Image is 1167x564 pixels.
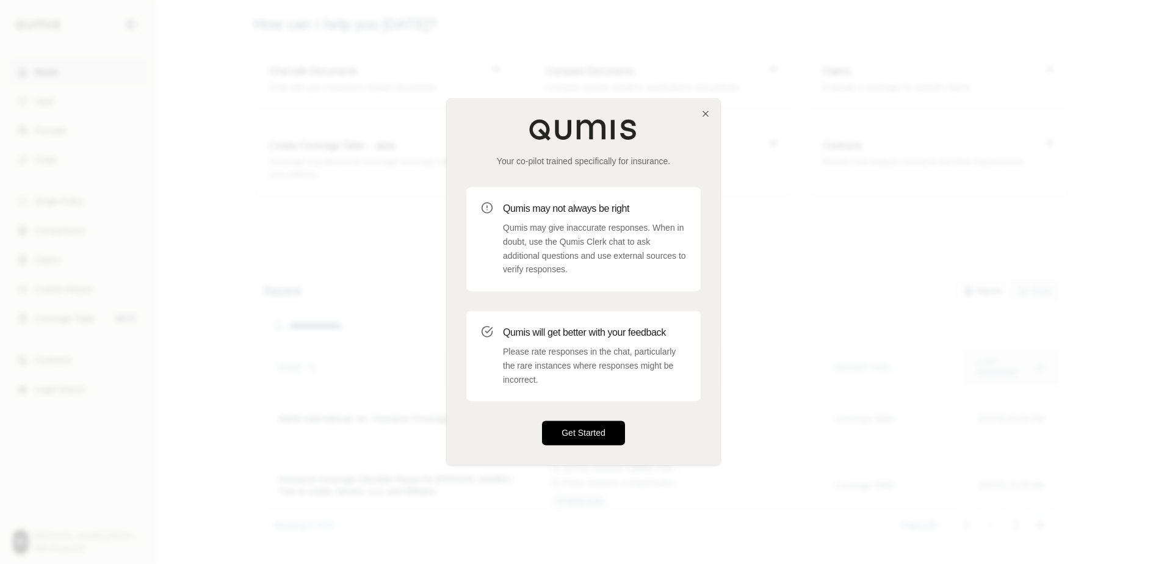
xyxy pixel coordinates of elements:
[503,325,686,340] h3: Qumis will get better with your feedback
[542,421,625,446] button: Get Started
[503,345,686,386] p: Please rate responses in the chat, particularly the rare instances where responses might be incor...
[503,201,686,216] h3: Qumis may not always be right
[466,155,701,167] p: Your co-pilot trained specifically for insurance.
[503,221,686,277] p: Qumis may give inaccurate responses. When in doubt, use the Qumis Clerk chat to ask additional qu...
[529,118,638,140] img: Qumis Logo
